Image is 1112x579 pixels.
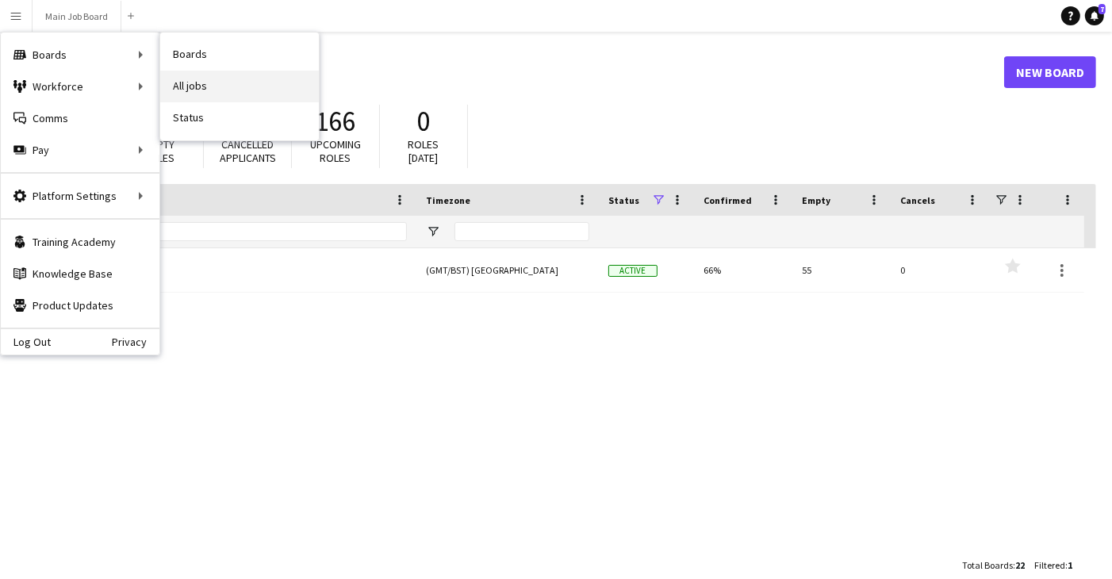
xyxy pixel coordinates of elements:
span: Status [608,194,639,206]
div: 55 [792,248,891,292]
a: Product Updates [1,289,159,321]
div: Boards [1,39,159,71]
span: 0 [417,104,431,139]
input: Timezone Filter Input [454,222,589,241]
span: Empty [802,194,830,206]
a: Status [160,102,319,134]
a: All jobs [160,71,319,102]
span: Upcoming roles [310,137,361,165]
span: Cancelled applicants [220,137,276,165]
a: Comms [1,102,159,134]
a: Privacy [112,336,159,348]
span: Timezone [426,194,470,206]
button: Main Job Board [33,1,121,32]
span: Confirmed [704,194,752,206]
a: Training Academy [1,226,159,258]
span: Total Boards [962,559,1013,571]
a: Main Job Board [37,248,407,293]
span: Cancels [900,194,935,206]
span: 22 [1015,559,1025,571]
a: Boards [160,39,319,71]
h1: Boards [28,60,1004,84]
input: Board name Filter Input [66,222,407,241]
span: Roles [DATE] [408,137,439,165]
div: (GMT/BST) [GEOGRAPHIC_DATA] [416,248,599,292]
span: Active [608,265,658,277]
button: Open Filter Menu [426,224,440,239]
span: 1 [1068,559,1072,571]
a: Knowledge Base [1,258,159,289]
div: Workforce [1,71,159,102]
div: Pay [1,134,159,166]
span: Filtered [1034,559,1065,571]
a: New Board [1004,56,1096,88]
div: 66% [694,248,792,292]
div: 0 [891,248,989,292]
span: 166 [316,104,356,139]
span: 7 [1099,4,1106,14]
a: 7 [1085,6,1104,25]
div: Platform Settings [1,180,159,212]
a: Log Out [1,336,51,348]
